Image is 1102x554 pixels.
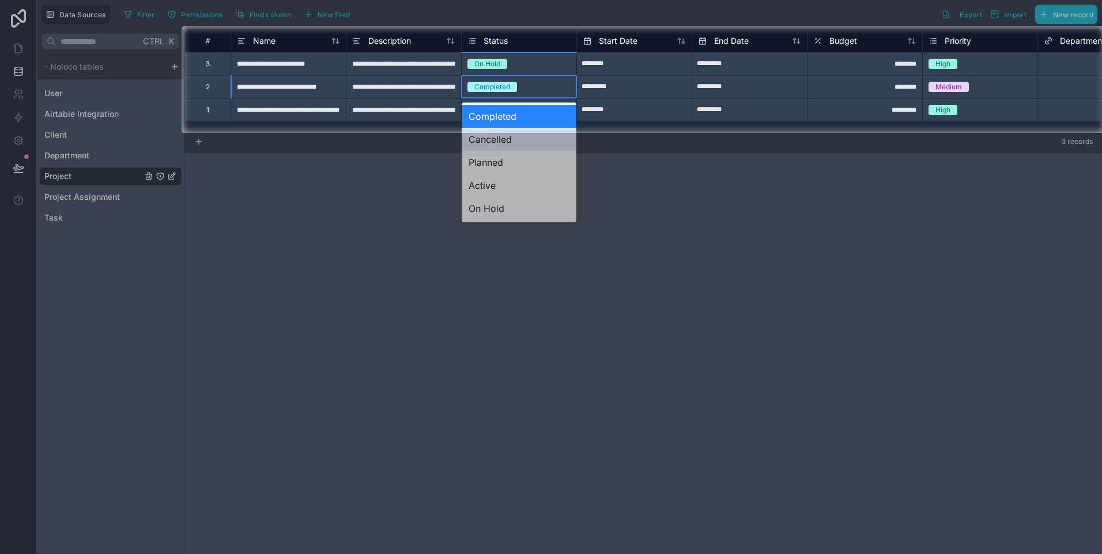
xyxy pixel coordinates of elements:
[474,82,510,92] div: Completed
[935,59,950,69] div: High
[474,59,500,69] div: On Hold
[206,82,210,92] div: 2
[935,105,950,115] div: High
[714,35,749,47] span: End Date
[206,59,210,69] div: 3
[194,36,222,45] div: #
[368,35,411,47] span: Description
[549,133,737,217] iframe: Tooltip
[945,35,971,47] span: Priority
[462,105,576,128] div: Completed
[462,128,576,151] div: Cancelled
[599,35,637,47] span: Start Date
[253,35,275,47] span: Name
[206,105,209,115] div: 1
[829,35,857,47] span: Budget
[484,35,508,47] span: Status
[935,82,962,92] div: Medium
